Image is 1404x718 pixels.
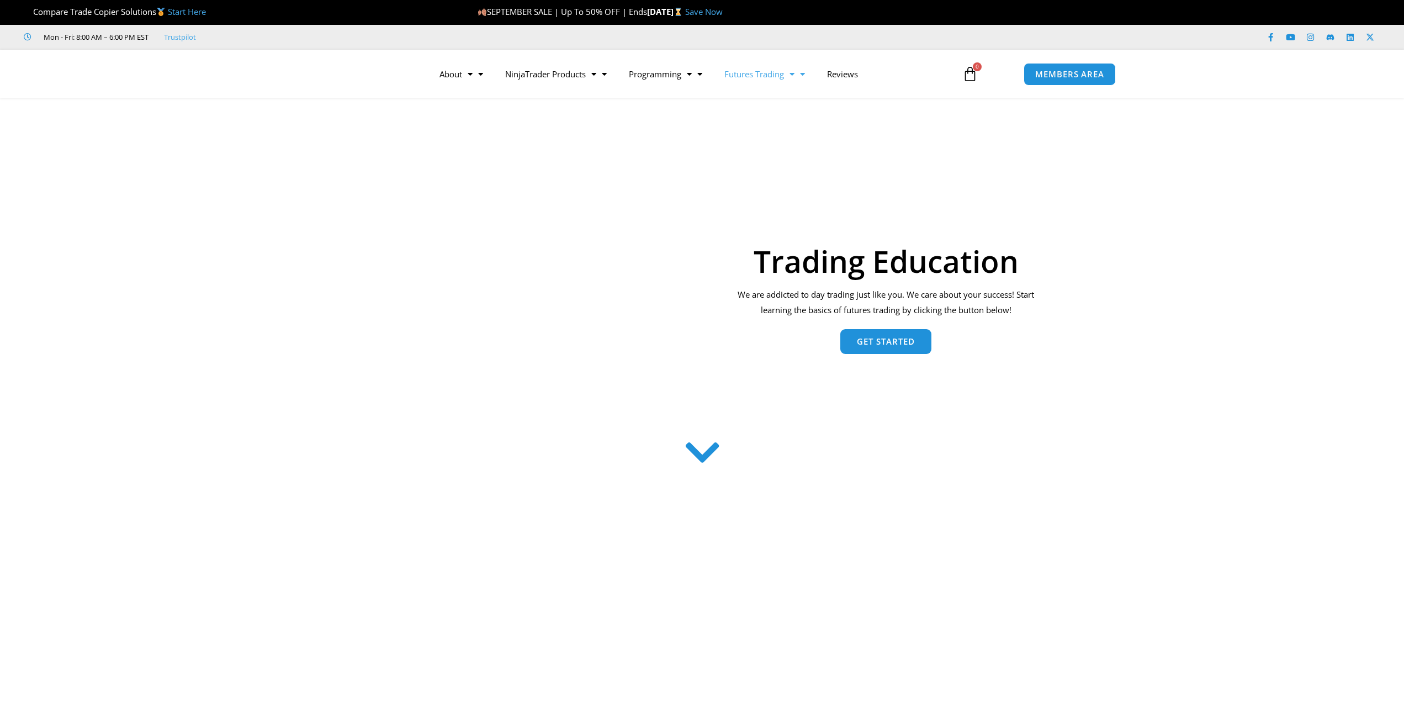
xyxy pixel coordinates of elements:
a: Trustpilot [164,30,196,44]
a: 0 [946,58,994,90]
a: Save Now [685,6,723,17]
img: AdobeStock 293954085 1 Converted | Affordable Indicators – NinjaTrader [363,156,709,419]
nav: Menu [428,61,950,87]
img: 🥇 [157,8,165,16]
img: 🏆 [24,8,33,16]
a: Programming [618,61,713,87]
a: About [428,61,494,87]
h1: Trading Education [730,246,1041,276]
a: MEMBERS AREA [1024,63,1116,86]
img: ⌛ [674,8,682,16]
strong: [DATE] [647,6,685,17]
span: Get Started [857,337,915,346]
a: Reviews [816,61,869,87]
p: We are addicted to day trading just like you. We care about your success! Start learning the basi... [730,287,1041,318]
a: Futures Trading [713,61,816,87]
a: Start Here [168,6,206,17]
span: 0 [973,62,982,71]
span: MEMBERS AREA [1035,70,1104,78]
span: Compare Trade Copier Solutions [24,6,206,17]
span: SEPTEMBER SALE | Up To 50% OFF | Ends [478,6,647,17]
span: Mon - Fri: 8:00 AM – 6:00 PM EST [41,30,149,44]
img: LogoAI | Affordable Indicators – NinjaTrader [288,54,407,94]
a: NinjaTrader Products [494,61,618,87]
img: 🍂 [478,8,486,16]
a: Get Started [840,329,931,354]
